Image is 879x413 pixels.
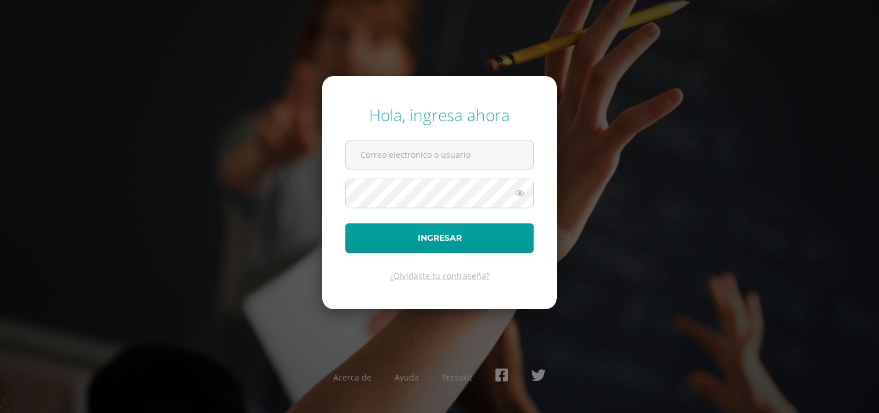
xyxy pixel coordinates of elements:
[442,372,472,383] a: Presskit
[345,104,534,126] div: Hola, ingresa ahora
[345,223,534,253] button: Ingresar
[333,372,371,383] a: Acerca de
[346,140,533,169] input: Correo electrónico o usuario
[390,270,490,281] a: ¿Olvidaste tu contraseña?
[395,372,419,383] a: Ayuda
